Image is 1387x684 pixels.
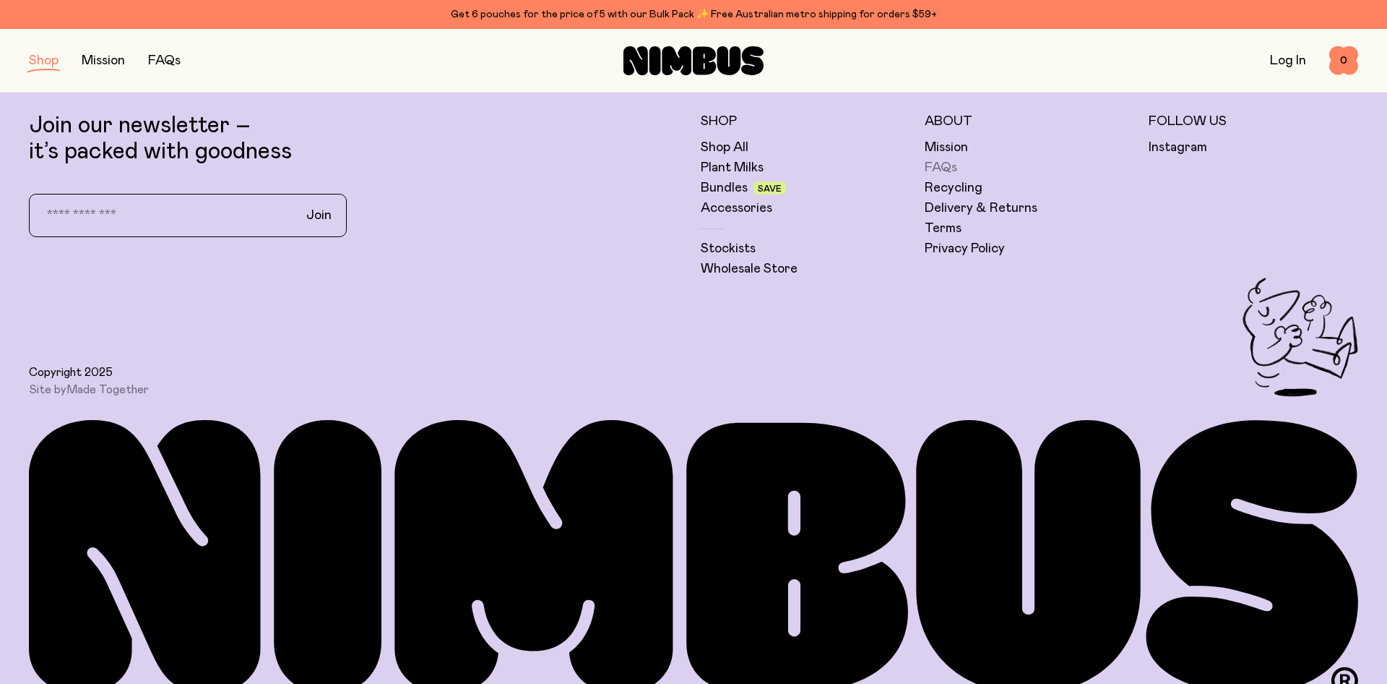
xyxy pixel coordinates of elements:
[306,207,332,224] span: Join
[66,384,149,396] a: Made Together
[925,179,982,197] a: Recycling
[29,6,1358,23] div: Get 6 pouches for the price of 5 with our Bulk Pack ✨ Free Australian metro shipping for orders $59+
[701,179,748,197] a: Bundles
[758,184,782,193] span: Save
[925,200,1037,217] a: Delivery & Returns
[925,220,962,237] a: Terms
[701,200,772,217] a: Accessories
[1149,113,1358,130] h5: Follow Us
[29,382,149,397] span: Site by
[1329,46,1358,75] button: 0
[701,159,764,176] a: Plant Milks
[29,365,113,380] span: Copyright 2025
[148,54,181,67] a: FAQs
[925,113,1134,130] h5: About
[925,159,957,176] a: FAQs
[701,240,756,257] a: Stockists
[925,240,1005,257] a: Privacy Policy
[29,113,686,165] p: Join our newsletter – it’s packed with goodness
[701,139,748,156] a: Shop All
[1270,54,1306,67] a: Log In
[82,54,125,67] a: Mission
[701,260,798,278] a: Wholesale Store
[295,200,343,231] button: Join
[1149,139,1207,156] a: Instagram
[925,139,968,156] a: Mission
[701,113,910,130] h5: Shop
